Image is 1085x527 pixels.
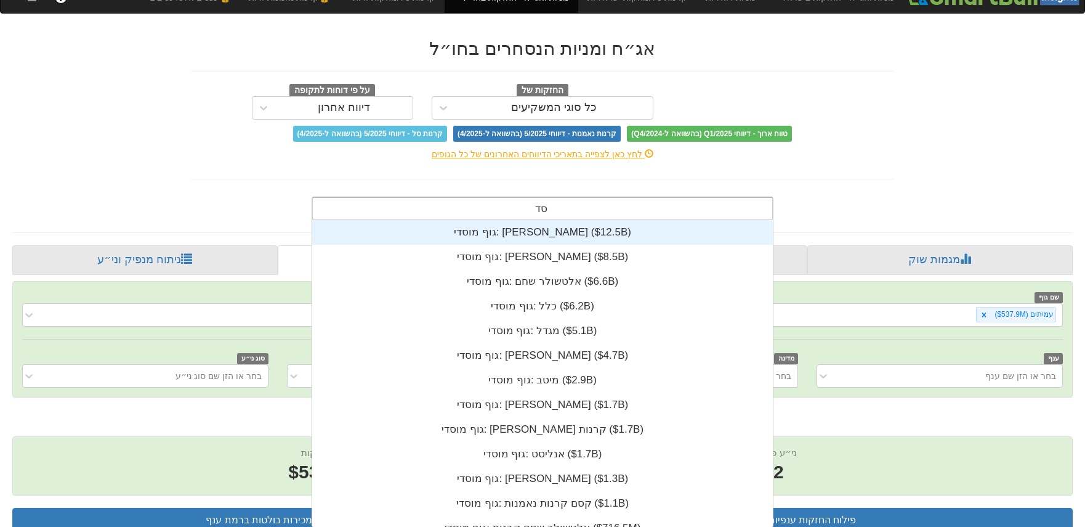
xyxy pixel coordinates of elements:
[1044,353,1063,364] span: ענף
[312,491,773,516] div: גוף מוסדי: ‎קסם קרנות נאמנות ‎($1.1B)‏
[312,294,773,319] div: גוף מוסדי: ‎כלל ‎($6.2B)‏
[627,126,792,142] span: טווח ארוך - דיווחי Q1/2025 (בהשוואה ל-Q4/2024)
[289,84,375,97] span: על פי דוחות לתקופה
[312,220,773,245] div: גוף מוסדי: ‎[PERSON_NAME] ‎($12.5B)‏
[312,245,773,269] div: גוף מוסדי: ‎[PERSON_NAME] ‎($8.5B)‏
[517,84,568,97] span: החזקות של
[312,319,773,343] div: גוף מוסדי: ‎מגדל ‎($5.1B)‏
[312,393,773,417] div: גוף מוסדי: ‎[PERSON_NAME] ‎($1.7B)‏
[1035,292,1063,303] span: שם גוף
[312,417,773,442] div: גוף מוסדי: ‎[PERSON_NAME] קרנות ‎($1.7B)‏
[237,353,268,364] span: סוג ני״ע
[293,126,447,142] span: קרנות סל - דיווחי 5/2025 (בהשוואה ל-4/2025)
[807,245,1073,275] a: מגמות שוק
[312,269,773,294] div: גוף מוסדי: ‎אלטשולר שחם ‎($6.6B)‏
[312,467,773,491] div: גוף מוסדי: ‎[PERSON_NAME] ‎($1.3B)‏
[301,447,348,458] span: שווי החזקות
[750,459,796,486] span: 62
[182,148,903,160] div: לחץ כאן לצפייה בתאריכי הדיווחים האחרונים של כל הגופים
[562,515,1063,526] h3: פילוח החזקות ענפיות
[991,308,1055,322] div: עמיתים ‎($537.9M‎)‎
[12,245,278,275] a: ניתוח מנפיק וני״ע
[318,102,370,114] div: דיווח אחרון
[750,447,796,458] span: ני״ע פעילים
[12,410,1073,430] h2: עמיתים - ניתוח משקיע
[175,370,262,382] div: בחר או הזן שם סוג ני״ע
[312,343,773,368] div: גוף מוסדי: ‎[PERSON_NAME] ‎($4.7B)‏
[774,353,798,364] span: מדינה
[22,515,523,526] h3: קניות ומכירות בולטות ברמת ענף
[453,126,621,142] span: קרנות נאמנות - דיווחי 5/2025 (בהשוואה ל-4/2025)
[312,442,773,467] div: גוף מוסדי: ‎אנליסט ‎($1.7B)‏
[192,38,893,59] h2: אג״ח ומניות הנסחרים בחו״ל
[278,245,547,275] a: פרופיל משקיע
[288,462,360,482] span: $537.9M
[511,102,597,114] div: כל סוגי המשקיעים
[312,368,773,393] div: גוף מוסדי: ‎מיטב ‎($2.9B)‏
[985,370,1056,382] div: בחר או הזן שם ענף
